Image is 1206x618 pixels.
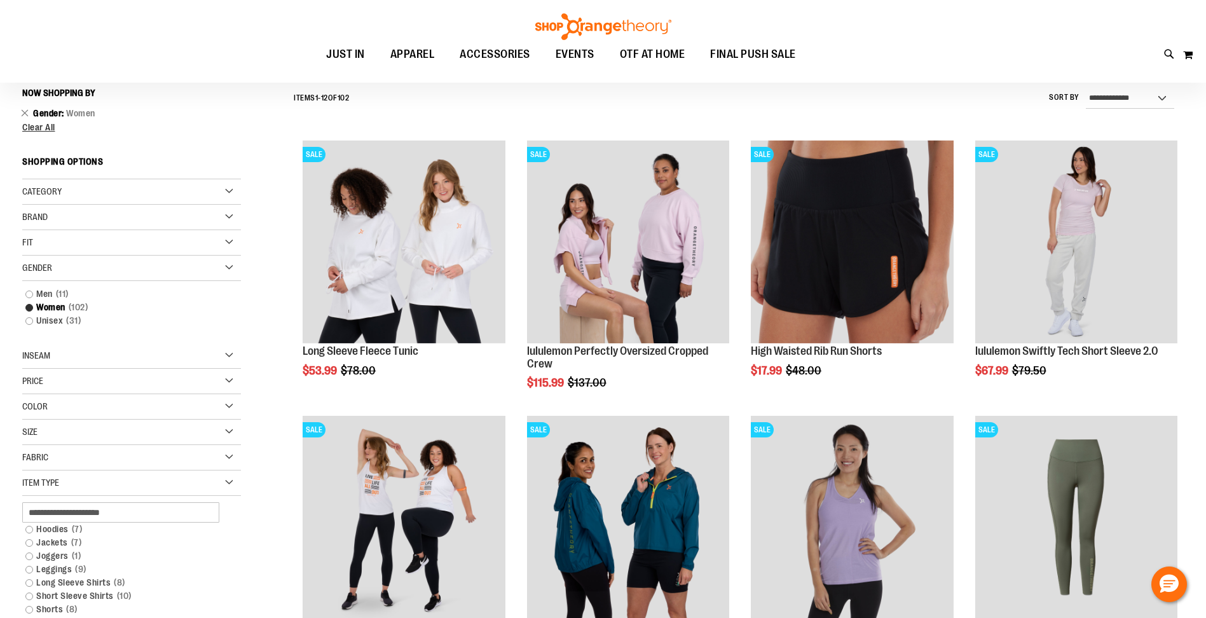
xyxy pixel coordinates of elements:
[111,576,128,589] span: 8
[751,141,953,345] a: High Waisted Rib Run ShortsSALE
[527,376,566,389] span: $115.99
[22,376,43,386] span: Price
[751,147,774,162] span: SALE
[697,40,809,69] a: FINAL PUSH SALE
[303,416,505,618] img: 24/7 Racerback Tank
[975,422,998,437] span: SALE
[22,122,55,132] span: Clear All
[533,13,673,40] img: Shop Orangetheory
[326,40,365,69] span: JUST IN
[751,364,784,377] span: $17.99
[19,576,229,589] a: Long Sleeve Shirts8
[22,123,241,132] a: Clear All
[556,40,594,69] span: EVENTS
[303,141,505,343] img: Product image for Fleece Long Sleeve
[19,549,229,563] a: Joggers1
[22,477,59,488] span: Item Type
[22,237,33,247] span: Fit
[303,345,418,357] a: Long Sleeve Fleece Tunic
[710,40,796,69] span: FINAL PUSH SALE
[975,141,1177,343] img: lululemon Swiftly Tech Short Sleeve 2.0
[114,589,135,603] span: 10
[607,40,698,69] a: OTF AT HOME
[19,603,229,616] a: Shorts8
[303,141,505,345] a: Product image for Fleece Long SleeveSALE
[69,523,86,536] span: 7
[321,93,328,102] span: 12
[543,40,607,69] a: EVENTS
[296,134,511,409] div: product
[19,314,229,327] a: Unisex31
[527,422,550,437] span: SALE
[22,186,62,196] span: Category
[22,350,50,360] span: Inseam
[294,88,349,108] h2: Items - of
[19,589,229,603] a: Short Sleeve Shirts10
[72,563,90,576] span: 9
[22,452,48,462] span: Fabric
[447,40,543,69] a: ACCESSORIES
[786,364,823,377] span: $48.00
[751,416,953,618] img: Product image for Push V-Neck Tank
[303,422,325,437] span: SALE
[744,134,959,409] div: product
[303,364,339,377] span: $53.99
[22,427,38,437] span: Size
[66,108,95,118] span: Women
[751,345,882,357] a: High Waisted Rib Run Shorts
[68,536,85,549] span: 7
[460,40,530,69] span: ACCESSORIES
[315,93,319,102] span: 1
[313,40,378,69] a: JUST IN
[975,416,1177,618] img: Rhone Revive 7/8 Pocket Legging
[527,345,708,370] a: lululemon Perfectly Oversized Cropped Crew
[22,263,52,273] span: Gender
[19,287,229,301] a: Men11
[1049,92,1079,103] label: Sort By
[1012,364,1048,377] span: $79.50
[19,523,229,536] a: Hoodies7
[527,141,729,343] img: lululemon Perfectly Oversized Cropped Crew
[22,151,241,179] strong: Shopping Options
[53,287,72,301] span: 11
[975,147,998,162] span: SALE
[338,93,350,102] span: 102
[63,314,84,327] span: 31
[65,301,92,314] span: 102
[568,376,608,389] span: $137.00
[22,401,48,411] span: Color
[33,108,66,118] span: Gender
[975,141,1177,345] a: lululemon Swiftly Tech Short Sleeve 2.0SALE
[1151,566,1187,602] button: Hello, have a question? Let’s chat.
[527,416,729,618] img: Half Zip Performance Anorak
[751,141,953,343] img: High Waisted Rib Run Shorts
[341,364,378,377] span: $78.00
[390,40,435,69] span: APPAREL
[303,147,325,162] span: SALE
[751,422,774,437] span: SALE
[19,301,229,314] a: Women102
[527,147,550,162] span: SALE
[69,549,85,563] span: 1
[527,141,729,345] a: lululemon Perfectly Oversized Cropped CrewSALE
[521,134,736,422] div: product
[975,364,1010,377] span: $67.99
[969,134,1184,409] div: product
[19,563,229,576] a: Leggings9
[19,536,229,549] a: Jackets7
[620,40,685,69] span: OTF AT HOME
[63,603,81,616] span: 8
[975,345,1158,357] a: lululemon Swiftly Tech Short Sleeve 2.0
[378,40,448,69] a: APPAREL
[22,82,102,104] button: Now Shopping by
[22,212,48,222] span: Brand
